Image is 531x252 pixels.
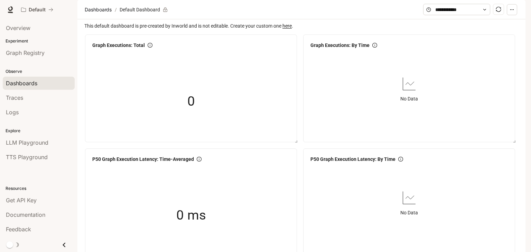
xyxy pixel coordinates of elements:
article: No Data [400,95,418,103]
span: P50 Graph Execution Latency: Time-Averaged [92,155,194,163]
span: P50 Graph Execution Latency: By Time [310,155,395,163]
a: here [282,23,292,29]
article: No Data [400,209,418,216]
span: 0 [187,91,195,112]
p: Default [29,7,46,13]
span: sync [496,7,501,12]
span: info-circle [148,43,152,48]
span: info-circle [197,157,202,162]
span: info-circle [398,157,403,162]
span: 0 ms [176,205,206,225]
span: Dashboards [85,6,112,14]
span: Graph Executions: Total [92,41,145,49]
button: All workspaces [18,3,56,17]
span: Graph Executions: By Time [310,41,370,49]
span: / [115,6,117,13]
button: Dashboards [83,6,113,14]
span: This default dashboard is pre-created by Inworld and is not editable. Create your custom one . [84,22,520,30]
span: info-circle [372,43,377,48]
article: Default Dashboard [118,3,161,16]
